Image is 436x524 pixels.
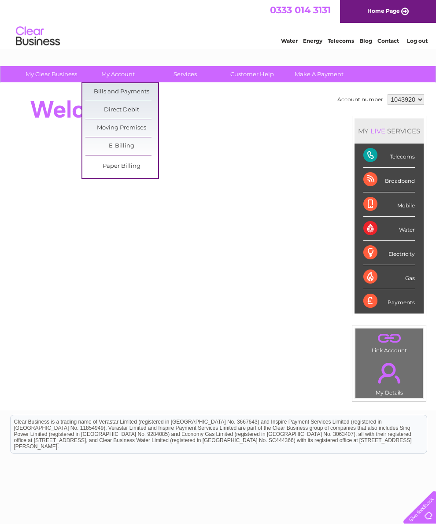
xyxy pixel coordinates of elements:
[281,37,298,44] a: Water
[363,241,415,265] div: Electricity
[85,137,158,155] a: E-Billing
[270,4,331,15] a: 0333 014 3131
[11,5,427,43] div: Clear Business is a trading name of Verastar Limited (registered in [GEOGRAPHIC_DATA] No. 3667643...
[149,66,222,82] a: Services
[216,66,288,82] a: Customer Help
[359,37,372,44] a: Blog
[355,355,423,399] td: My Details
[363,289,415,313] div: Payments
[363,217,415,241] div: Water
[15,23,60,50] img: logo.png
[407,37,428,44] a: Log out
[363,168,415,192] div: Broadband
[85,83,158,101] a: Bills and Payments
[377,37,399,44] a: Contact
[85,158,158,175] a: Paper Billing
[82,66,155,82] a: My Account
[355,328,423,356] td: Link Account
[85,119,158,137] a: Moving Premises
[363,192,415,217] div: Mobile
[283,66,355,82] a: Make A Payment
[85,101,158,119] a: Direct Debit
[355,118,424,144] div: MY SERVICES
[369,127,387,135] div: LIVE
[303,37,322,44] a: Energy
[358,358,421,388] a: .
[328,37,354,44] a: Telecoms
[358,331,421,346] a: .
[335,92,385,107] td: Account number
[15,66,88,82] a: My Clear Business
[363,265,415,289] div: Gas
[363,144,415,168] div: Telecoms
